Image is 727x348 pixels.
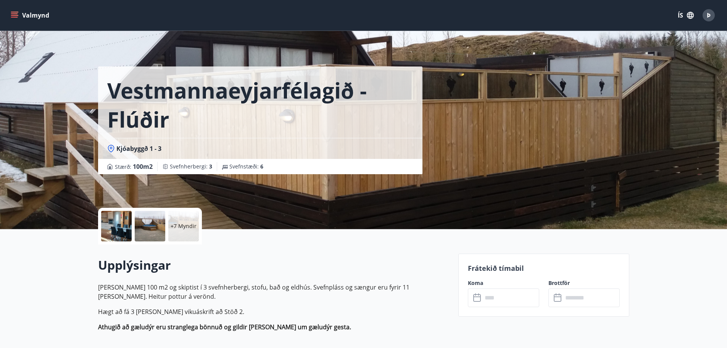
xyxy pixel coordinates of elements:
p: Hægt að fá 3 [PERSON_NAME] vikuáskrift að Stöð 2. [98,307,449,316]
strong: Athugið að gæludýr eru stranglega bönnuð og gildir [PERSON_NAME] um gæludýr gesta. [98,323,351,331]
span: 6 [260,163,263,170]
span: Stærð : [115,162,153,171]
span: 100 m2 [133,162,153,171]
label: Koma [468,279,539,287]
span: Kjóabyggð 1 - 3 [116,144,161,153]
span: Svefnherbergi : [170,163,212,170]
h2: Upplýsingar [98,257,449,274]
p: Frátekið tímabil [468,263,620,273]
span: Þ [707,11,711,19]
button: Þ [700,6,718,24]
label: Brottför [548,279,620,287]
p: +7 Myndir [171,222,197,230]
h1: Vestmannaeyjarfélagið - Flúðir [107,76,413,134]
span: 3 [209,163,212,170]
button: menu [9,8,52,22]
p: [PERSON_NAME] 100 m2 og skiptist í 3 svefnherbergi, stofu, bað og eldhús. Svefnpláss og sængur er... [98,283,449,301]
span: Svefnstæði : [229,163,263,170]
button: ÍS [674,8,698,22]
